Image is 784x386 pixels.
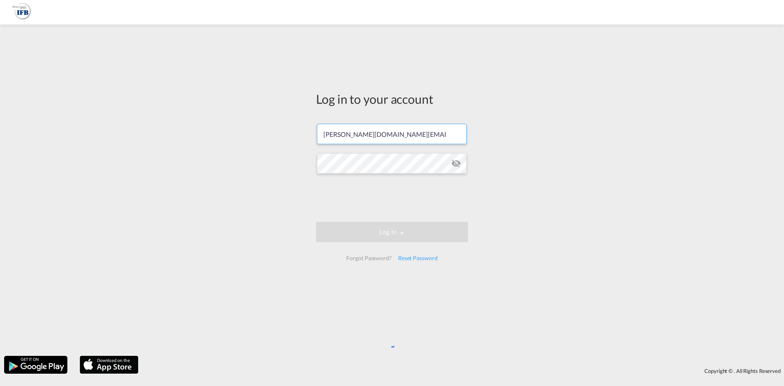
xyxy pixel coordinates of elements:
img: apple.png [79,355,139,375]
md-icon: icon-eye-off [451,158,461,168]
iframe: reCAPTCHA [330,182,454,214]
img: 1f261f00256b11eeaf3d89493e6660f9.png [12,3,31,22]
div: Log in to your account [316,90,468,107]
button: LOGIN [316,222,468,242]
div: Forgot Password? [343,251,394,266]
div: Copyright © . All Rights Reserved [143,364,784,378]
div: Reset Password [395,251,441,266]
img: google.png [3,355,68,375]
input: Enter email/phone number [317,124,467,144]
